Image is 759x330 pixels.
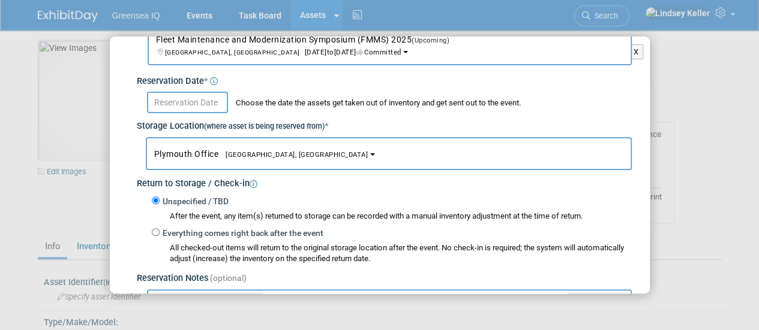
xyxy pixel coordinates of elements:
span: (optional) [210,273,247,283]
span: [GEOGRAPHIC_DATA], [GEOGRAPHIC_DATA] [165,49,305,56]
span: Plymouth Office [154,149,368,159]
small: (where asset is being reserved from) [204,122,325,131]
button: X [629,44,644,60]
span: Choose the date the assets get taken out of inventory and get sent out to the event. [230,98,521,107]
div: Reservation Date [137,68,632,88]
div: Storage Location [137,113,632,133]
span: to [327,48,334,56]
div: All checked-out items will return to the original storage location after the event. No check-in i... [170,243,632,265]
div: Return to Storage / Check-in [137,170,632,190]
div: After the event, any item(s) returned to storage can be recorded with a manual inventory adjustme... [152,208,632,222]
span: (Upcoming) [412,37,449,44]
button: Fleet Maintenance and Modernization Symposium (FMMS) 2025(Upcoming) [GEOGRAPHIC_DATA], [GEOGRAPHI... [148,26,632,65]
input: Reservation Date [147,92,228,113]
label: Everything comes right back after the event [160,228,323,240]
label: Unspecified / TBD [160,196,229,208]
button: Plymouth Office[GEOGRAPHIC_DATA], [GEOGRAPHIC_DATA] [146,137,632,170]
span: Reservation Notes [137,273,208,283]
span: Fleet Maintenance and Modernization Symposium (FMMS) 2025 [156,35,457,56]
span: [DATE] [DATE] Committed [156,36,457,56]
span: [GEOGRAPHIC_DATA], [GEOGRAPHIC_DATA] [218,151,368,159]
